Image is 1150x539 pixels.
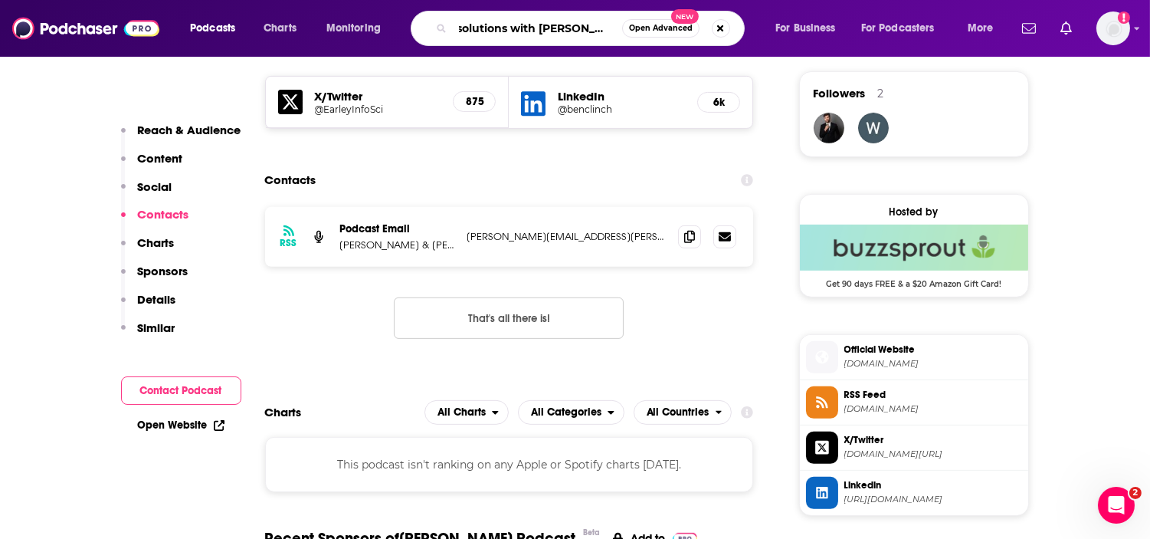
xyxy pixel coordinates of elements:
h5: X/Twitter [315,89,441,104]
p: Similar [138,320,175,335]
button: open menu [518,400,624,425]
span: Linkedin [844,478,1022,492]
span: Monitoring [326,18,381,39]
button: open menu [957,16,1013,41]
div: Search podcasts, credits, & more... [425,11,759,46]
a: Open Website [138,419,224,432]
button: Open AdvancedNew [622,19,700,38]
h2: Contacts [265,166,316,195]
p: Sponsors [138,264,188,278]
h5: 875 [466,95,483,108]
a: RSS Feed[DOMAIN_NAME] [806,386,1022,419]
span: https://www.linkedin.com/in/benclinch [844,494,1022,505]
span: For Business [775,18,836,39]
span: All Categories [531,407,601,418]
a: Show notifications dropdown [1054,15,1078,41]
span: All Charts [437,407,486,418]
span: More [968,18,994,39]
div: 2 [878,87,884,100]
span: Logged in as ABolliger [1096,12,1130,45]
h2: Categories [518,400,624,425]
img: Podchaser - Follow, Share and Rate Podcasts [12,14,159,43]
p: Social [138,179,172,194]
button: Nothing here. [394,297,624,339]
a: X/Twitter[DOMAIN_NAME][URL] [806,432,1022,464]
button: open menu [424,400,509,425]
p: Podcast Email [340,222,455,235]
button: open menu [316,16,401,41]
button: open menu [179,16,255,41]
p: Details [138,292,176,307]
button: Contact Podcast [121,376,241,405]
span: X/Twitter [844,433,1022,447]
h5: LinkedIn [558,89,685,104]
img: JohirMia [814,113,844,143]
span: Followers [814,86,866,100]
span: Get 90 days FREE & a $20 Amazon Gift Card! [800,271,1028,289]
h2: Countries [634,400,732,425]
div: Beta [584,527,601,537]
button: Show profile menu [1096,12,1130,45]
a: @EarleyInfoSci [315,104,441,115]
iframe: Intercom live chat [1098,487,1135,524]
span: Official Website [844,343,1022,357]
div: This podcast isn't ranking on any Apple or Spotify charts [DATE]. [265,437,754,492]
h2: Platforms [424,400,509,425]
a: @benclinch [558,104,685,115]
button: Social [121,179,172,208]
span: twitter.com/EarleyInfoSci [844,449,1022,460]
input: Search podcasts, credits, & more... [453,16,622,41]
button: Reach & Audience [121,123,241,151]
a: Official Website[DOMAIN_NAME] [806,341,1022,373]
span: All Countries [647,407,709,418]
a: Buzzsprout Deal: Get 90 days FREE & a $20 Amazon Gift Card! [800,225,1028,288]
span: Charts [264,18,297,39]
button: open menu [765,16,855,41]
button: Sponsors [121,264,188,292]
p: [PERSON_NAME][EMAIL_ADDRESS][PERSON_NAME][PERSON_NAME][DOMAIN_NAME] [467,230,667,243]
h3: RSS [280,237,297,249]
span: Podcasts [190,18,235,39]
span: New [671,9,699,24]
span: RSS Feed [844,388,1022,402]
span: earleyai.buzzsprout.com [844,358,1022,370]
p: Reach & Audience [138,123,241,137]
button: Charts [121,235,175,264]
div: Hosted by [800,205,1028,219]
p: Charts [138,235,175,250]
span: For Podcasters [861,18,935,39]
h5: 6k [710,96,727,109]
button: open menu [851,16,957,41]
img: weedloversusa [858,113,889,143]
button: Similar [121,320,175,349]
span: Open Advanced [629,25,693,32]
button: Details [121,292,176,320]
span: feeds.buzzsprout.com [844,403,1022,415]
span: 2 [1129,487,1142,499]
p: Content [138,151,183,166]
img: User Profile [1096,12,1130,45]
img: Buzzsprout Deal: Get 90 days FREE & a $20 Amazon Gift Card! [800,225,1028,271]
a: Show notifications dropdown [1016,15,1042,41]
button: Content [121,151,183,179]
a: Charts [254,16,306,41]
p: Contacts [138,207,189,222]
a: Linkedin[URL][DOMAIN_NAME] [806,477,1022,509]
button: open menu [634,400,732,425]
h2: Charts [265,405,302,419]
button: Contacts [121,207,189,235]
p: [PERSON_NAME] & [PERSON_NAME] [340,238,455,251]
svg: Add a profile image [1118,12,1130,24]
